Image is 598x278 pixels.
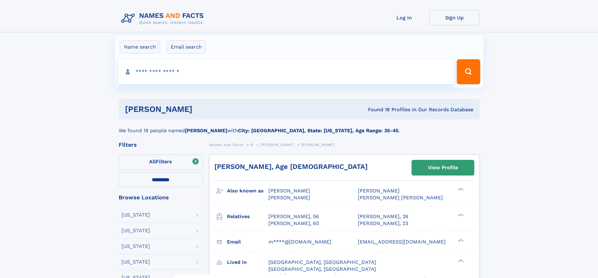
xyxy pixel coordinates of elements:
[301,143,335,147] span: [PERSON_NAME]
[280,106,473,113] div: Found 18 Profiles In Our Records Database
[268,259,376,265] span: [GEOGRAPHIC_DATA], [GEOGRAPHIC_DATA]
[119,195,203,200] div: Browse Locations
[379,10,429,25] a: Log In
[260,141,294,149] a: [PERSON_NAME]
[121,228,150,233] div: [US_STATE]
[121,260,150,265] div: [US_STATE]
[268,195,310,201] span: [PERSON_NAME]
[251,141,253,149] a: R
[260,143,294,147] span: [PERSON_NAME]
[119,155,203,170] label: Filters
[428,160,458,175] div: View Profile
[251,143,253,147] span: R
[358,213,408,220] a: [PERSON_NAME], 26
[227,257,268,268] h3: Lived in
[119,10,209,27] img: Logo Names and Facts
[268,188,310,194] span: [PERSON_NAME]
[149,159,156,165] span: All
[429,10,480,25] a: Sign Up
[185,128,227,134] b: [PERSON_NAME]
[358,239,446,245] span: [EMAIL_ADDRESS][DOMAIN_NAME]
[268,220,319,227] a: [PERSON_NAME], 60
[120,40,160,54] label: Name search
[121,212,150,218] div: [US_STATE]
[125,105,280,113] h1: [PERSON_NAME]
[209,141,244,149] a: Names and Facts
[268,213,319,220] a: [PERSON_NAME], 56
[456,213,464,217] div: ❯
[238,128,398,134] b: City: [GEOGRAPHIC_DATA], State: [US_STATE], Age Range: 35-45
[227,186,268,196] h3: Also known as
[456,259,464,263] div: ❯
[358,195,443,201] span: [PERSON_NAME] [PERSON_NAME]
[456,187,464,191] div: ❯
[119,142,203,148] div: Filters
[118,59,454,84] input: search input
[358,220,408,227] a: [PERSON_NAME], 23
[358,188,400,194] span: [PERSON_NAME]
[227,211,268,222] h3: Relatives
[412,160,474,175] a: View Profile
[119,119,480,134] div: We found 18 people named with .
[268,266,376,272] span: [GEOGRAPHIC_DATA], [GEOGRAPHIC_DATA]
[214,163,368,170] a: [PERSON_NAME], Age [DEMOGRAPHIC_DATA]
[227,237,268,247] h3: Email
[456,238,464,242] div: ❯
[121,244,150,249] div: [US_STATE]
[167,40,206,54] label: Email search
[457,59,480,84] button: Search Button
